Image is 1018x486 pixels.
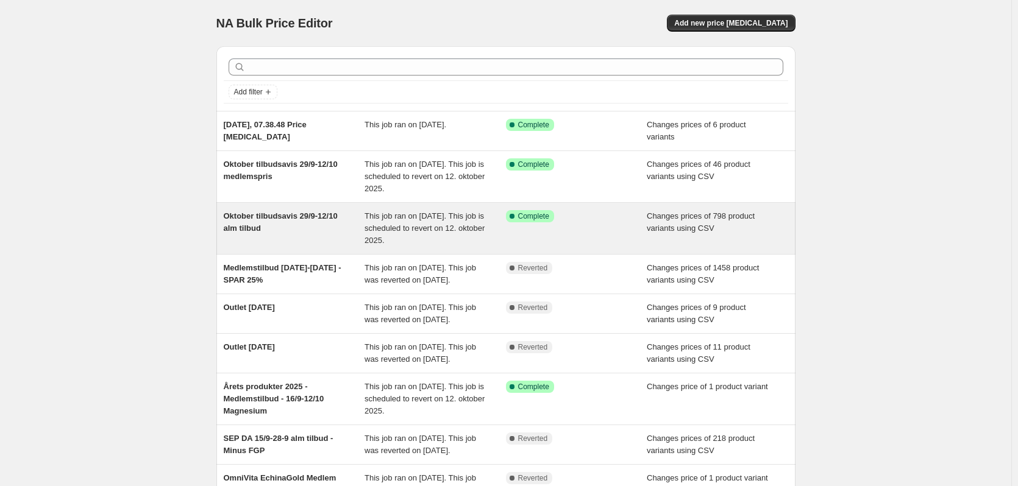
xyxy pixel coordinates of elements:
[365,120,446,129] span: This job ran on [DATE].
[674,18,788,28] span: Add new price [MEDICAL_DATA]
[518,160,549,169] span: Complete
[518,434,548,443] span: Reverted
[647,211,755,233] span: Changes prices of 798 product variants using CSV
[518,382,549,392] span: Complete
[224,303,275,312] span: Outlet [DATE]
[647,160,750,181] span: Changes prices of 46 product variants using CSV
[647,434,755,455] span: Changes prices of 218 product variants using CSV
[518,473,548,483] span: Reverted
[224,342,275,351] span: Outlet [DATE]
[365,211,485,245] span: This job ran on [DATE]. This job is scheduled to revert on 12. oktober 2025.
[518,342,548,352] span: Reverted
[647,303,746,324] span: Changes prices of 9 product variants using CSV
[518,263,548,273] span: Reverted
[224,211,338,233] span: Oktober tilbudsavis 29/9-12/10 alm tilbud
[365,382,485,415] span: This job ran on [DATE]. This job is scheduled to revert on 12. oktober 2025.
[224,160,338,181] span: Oktober tilbudsavis 29/9-12/10 medlemspris
[518,211,549,221] span: Complete
[224,120,307,141] span: [DATE], 07.38.48 Price [MEDICAL_DATA]
[365,303,476,324] span: This job ran on [DATE]. This job was reverted on [DATE].
[365,434,476,455] span: This job ran on [DATE]. This job was reverted on [DATE].
[216,16,333,30] span: NA Bulk Price Editor
[647,342,750,364] span: Changes prices of 11 product variants using CSV
[229,85,277,99] button: Add filter
[224,382,324,415] span: Årets produkter 2025 - Medlemstilbud - 16/9-12/10 Magnesium
[224,434,333,455] span: SEP DA 15/9-28-9 alm tilbud - Minus FGP
[647,263,759,284] span: Changes prices of 1458 product variants using CSV
[365,342,476,364] span: This job ran on [DATE]. This job was reverted on [DATE].
[365,160,485,193] span: This job ran on [DATE]. This job is scheduled to revert on 12. oktober 2025.
[365,263,476,284] span: This job ran on [DATE]. This job was reverted on [DATE].
[224,263,341,284] span: Medlemstilbud [DATE]-[DATE] - SPAR 25%
[647,473,768,482] span: Changes price of 1 product variant
[647,382,768,391] span: Changes price of 1 product variant
[518,303,548,312] span: Reverted
[518,120,549,130] span: Complete
[647,120,746,141] span: Changes prices of 6 product variants
[667,15,795,32] button: Add new price [MEDICAL_DATA]
[234,87,263,97] span: Add filter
